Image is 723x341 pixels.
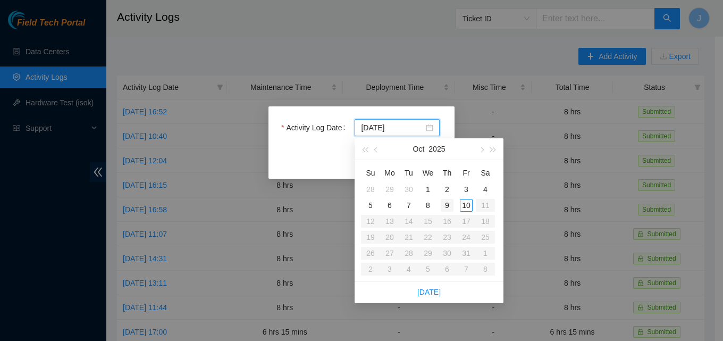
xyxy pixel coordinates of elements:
[364,183,377,196] div: 28
[438,181,457,197] td: 2025-10-02
[418,197,438,213] td: 2025-10-08
[361,164,380,181] th: Su
[428,138,445,160] button: 2025
[479,183,492,196] div: 4
[457,197,476,213] td: 2025-10-10
[399,197,418,213] td: 2025-10-07
[476,164,495,181] th: Sa
[417,288,441,296] a: [DATE]
[438,197,457,213] td: 2025-10-09
[361,181,380,197] td: 2025-09-28
[380,164,399,181] th: Mo
[413,138,425,160] button: Oct
[438,164,457,181] th: Th
[364,199,377,212] div: 5
[422,199,434,212] div: 8
[281,119,349,136] label: Activity Log Date
[457,181,476,197] td: 2025-10-03
[418,181,438,197] td: 2025-10-01
[460,199,473,212] div: 10
[402,183,415,196] div: 30
[402,199,415,212] div: 7
[399,164,418,181] th: Tu
[383,199,396,212] div: 6
[476,181,495,197] td: 2025-10-04
[457,164,476,181] th: Fr
[422,183,434,196] div: 1
[441,183,453,196] div: 2
[399,181,418,197] td: 2025-09-30
[460,183,473,196] div: 3
[441,199,453,212] div: 9
[380,197,399,213] td: 2025-10-06
[380,181,399,197] td: 2025-09-29
[418,164,438,181] th: We
[361,122,424,134] input: Activity Log Date
[383,183,396,196] div: 29
[361,197,380,213] td: 2025-10-05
